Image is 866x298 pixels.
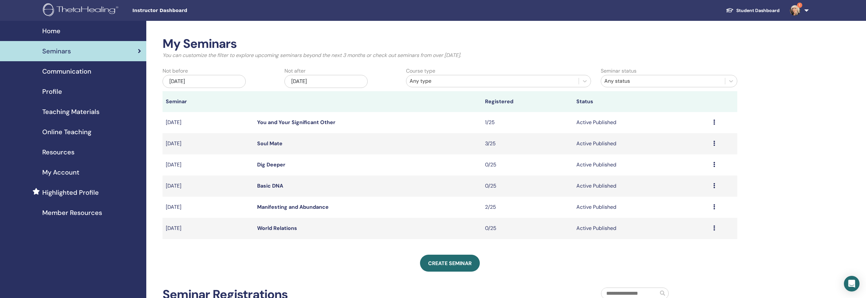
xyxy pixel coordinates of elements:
[257,140,282,147] a: Soul Mate
[482,154,573,176] td: 0/25
[163,176,254,197] td: [DATE]
[797,3,802,8] span: 1
[573,112,710,133] td: Active Published
[284,67,306,75] label: Not after
[163,218,254,239] td: [DATE]
[257,182,283,189] a: Basic DNA
[132,7,230,14] span: Instructor Dashboard
[482,176,573,197] td: 0/25
[42,107,99,117] span: Teaching Materials
[601,67,636,75] label: Seminar status
[163,36,737,51] h2: My Seminars
[43,3,121,18] img: logo.png
[726,7,734,13] img: graduation-cap-white.svg
[163,75,246,88] div: [DATE]
[42,167,79,177] span: My Account
[284,75,368,88] div: [DATE]
[257,225,297,232] a: World Relations
[163,154,254,176] td: [DATE]
[42,26,60,36] span: Home
[573,133,710,154] td: Active Published
[163,67,188,75] label: Not before
[42,66,91,76] span: Communication
[721,5,785,17] a: Student Dashboard
[428,260,472,267] span: Create seminar
[790,5,800,16] img: default.jpg
[163,197,254,218] td: [DATE]
[42,147,74,157] span: Resources
[163,91,254,112] th: Seminar
[257,204,329,210] a: Manifesting and Abundance
[163,133,254,154] td: [DATE]
[410,77,575,85] div: Any type
[163,112,254,133] td: [DATE]
[482,133,573,154] td: 3/25
[604,77,722,85] div: Any status
[42,46,71,56] span: Seminars
[406,67,435,75] label: Course type
[482,218,573,239] td: 0/25
[420,255,480,272] a: Create seminar
[573,154,710,176] td: Active Published
[257,161,285,168] a: Dig Deeper
[257,119,335,126] a: You and Your Significant Other
[844,276,859,291] div: Open Intercom Messenger
[42,87,62,96] span: Profile
[163,51,737,59] p: You can customize the filter to explore upcoming seminars beyond the next 3 months or check out s...
[482,91,573,112] th: Registered
[482,197,573,218] td: 2/25
[482,112,573,133] td: 1/25
[573,218,710,239] td: Active Published
[42,188,99,197] span: Highlighted Profile
[573,91,710,112] th: Status
[42,208,102,218] span: Member Resources
[573,176,710,197] td: Active Published
[573,197,710,218] td: Active Published
[42,127,91,137] span: Online Teaching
